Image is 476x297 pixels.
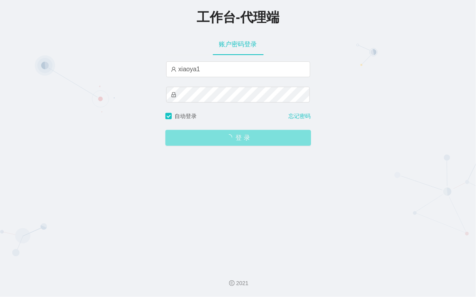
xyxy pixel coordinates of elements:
[236,280,248,286] font: 2021
[166,61,310,77] input: 请输入
[197,10,279,25] span: 工作台-代理端
[172,113,200,119] span: 自动登录
[289,112,311,120] a: 忘记密码
[171,92,176,97] i: 图标： 锁
[229,280,235,286] i: 图标： 版权所有
[213,33,264,55] div: 账户密码登录
[171,67,176,72] i: 图标： 用户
